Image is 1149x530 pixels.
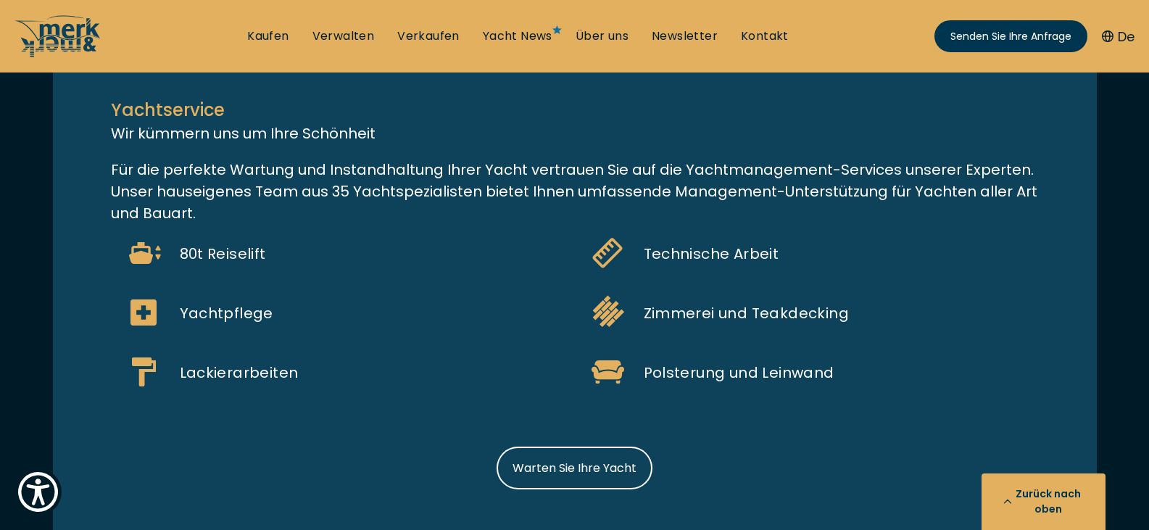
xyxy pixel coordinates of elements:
font: Polsterung und Leinwand [644,363,834,383]
font: Verwalten [312,28,375,44]
a: Yacht News [483,28,552,44]
font: Warten Sie Ihre Yacht [513,460,636,476]
font: Für die perfekte Wartung und Instandhaltung Ihrer Yacht vertrauen Sie auf die Yachtmanagement-Ser... [111,160,1037,223]
font: Technische Arbeit [644,244,779,264]
font: Wir kümmern uns um Ihre Schönheit [111,123,376,144]
a: Verwaltung [312,28,375,44]
font: Zurück nach oben [1016,486,1081,516]
font: 80t Reiselift [180,244,266,264]
button: De [1102,27,1135,46]
a: Senden Sie Ihre Anfrage [934,20,1087,52]
font: Senden Sie Ihre Anfrage [950,29,1071,44]
font: Lackierarbeiten [180,363,299,383]
font: Zimmerei und Teakdecking [644,303,850,323]
a: Über uns [576,28,629,44]
font: De [1118,28,1135,46]
a: Verkaufen [397,28,460,44]
font: Yachtservice [111,98,225,122]
font: Yachtpflege [180,303,273,323]
button: Show Accessibility Preferences [14,468,62,515]
a: Warten Sie Ihre Yacht [497,447,652,489]
a: Newsletter [652,28,718,44]
a: Kaufen [247,28,289,44]
a: / [14,46,101,62]
a: Kontakt [741,28,789,44]
button: Zurück nach oben [982,473,1106,530]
